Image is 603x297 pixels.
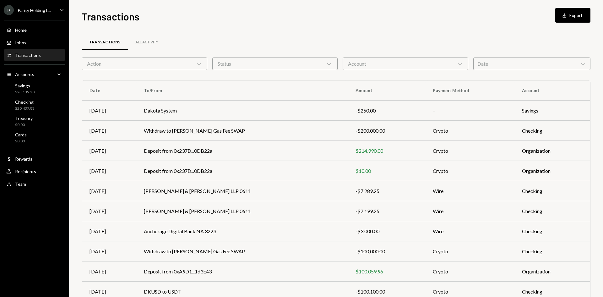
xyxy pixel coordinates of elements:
[4,49,65,61] a: Transactions
[514,221,590,241] td: Checking
[4,114,65,129] a: Treasury$0.00
[4,97,65,113] a: Checking$20,437.83
[212,58,338,70] div: Status
[136,101,348,121] td: Dakota System
[15,181,26,187] div: Team
[343,58,468,70] div: Account
[15,27,27,33] div: Home
[82,58,207,70] div: Action
[15,52,41,58] div: Transactions
[4,81,65,96] a: Savings$23,139.20
[136,141,348,161] td: Deposit from 0x237D...0DB22a
[15,90,35,95] div: $23,139.20
[18,8,51,13] div: Parity Holding L...
[514,141,590,161] td: Organization
[425,141,514,161] td: Crypto
[425,181,514,201] td: Wire
[82,10,139,23] h1: Transactions
[136,201,348,221] td: [PERSON_NAME] & [PERSON_NAME] LLP 0611
[82,80,136,101] th: Date
[514,161,590,181] td: Organization
[136,161,348,181] td: Deposit from 0x237D...0DB22a
[89,40,120,45] div: Transactions
[4,153,65,164] a: Rewards
[356,248,418,255] div: -$100,000.00
[356,107,418,114] div: -$250.00
[348,80,425,101] th: Amount
[514,181,590,201] td: Checking
[90,268,129,275] div: [DATE]
[15,132,27,137] div: Cards
[425,221,514,241] td: Wire
[555,8,590,23] button: Export
[514,241,590,261] td: Checking
[15,106,35,111] div: $20,437.83
[356,167,418,175] div: $10.00
[136,221,348,241] td: Anchorage Digital Bank NA 3223
[135,40,158,45] div: All Activity
[90,187,129,195] div: [DATE]
[15,122,33,128] div: $0.00
[4,178,65,190] a: Team
[136,261,348,282] td: Deposit from 0xA9D1...1d3E43
[4,69,65,80] a: Accounts
[4,37,65,48] a: Inbox
[425,101,514,121] td: –
[136,121,348,141] td: Withdraw to [PERSON_NAME] Gas Fee SWAP
[425,121,514,141] td: Crypto
[425,261,514,282] td: Crypto
[15,72,34,77] div: Accounts
[356,268,418,275] div: $100,059.96
[514,101,590,121] td: Savings
[90,147,129,155] div: [DATE]
[15,116,33,121] div: Treasury
[136,181,348,201] td: [PERSON_NAME] & [PERSON_NAME] LLP 0611
[356,147,418,155] div: $214,990.00
[514,121,590,141] td: Checking
[128,34,166,50] a: All Activity
[356,207,418,215] div: -$7,199.25
[15,40,26,45] div: Inbox
[425,241,514,261] td: Crypto
[90,288,129,295] div: [DATE]
[15,83,35,88] div: Savings
[356,288,418,295] div: -$100,100.00
[425,80,514,101] th: Payment Method
[4,24,65,36] a: Home
[4,166,65,177] a: Recipients
[90,248,129,255] div: [DATE]
[15,139,27,144] div: $0.00
[356,187,418,195] div: -$7,289.25
[356,228,418,235] div: -$3,000.00
[90,167,129,175] div: [DATE]
[473,58,590,70] div: Date
[514,201,590,221] td: Checking
[15,99,35,105] div: Checking
[356,127,418,135] div: -$200,000.00
[90,228,129,235] div: [DATE]
[82,34,128,50] a: Transactions
[4,5,14,15] div: P
[136,80,348,101] th: To/From
[425,161,514,181] td: Crypto
[136,241,348,261] td: Withdraw to [PERSON_NAME] Gas Fee SWAP
[90,107,129,114] div: [DATE]
[15,169,36,174] div: Recipients
[514,261,590,282] td: Organization
[90,207,129,215] div: [DATE]
[4,130,65,145] a: Cards$0.00
[15,156,32,162] div: Rewards
[90,127,129,135] div: [DATE]
[425,201,514,221] td: Wire
[514,80,590,101] th: Account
